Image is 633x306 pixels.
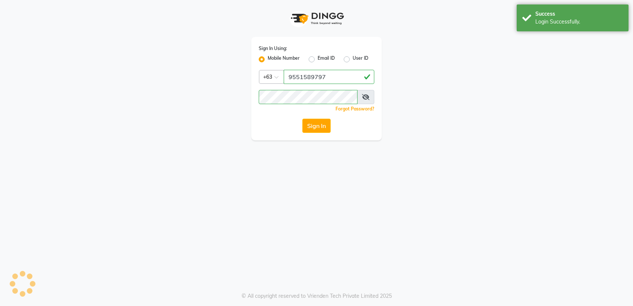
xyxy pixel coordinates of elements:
a: Forgot Password? [336,106,374,112]
label: Email ID [318,55,335,64]
button: Sign In [302,119,331,133]
input: Username [284,70,374,84]
label: User ID [353,55,368,64]
img: logo1.svg [287,7,346,29]
label: Sign In Using: [259,45,287,52]
div: Success [535,10,623,18]
div: Login Successfully. [535,18,623,26]
label: Mobile Number [268,55,300,64]
input: Username [259,90,358,104]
